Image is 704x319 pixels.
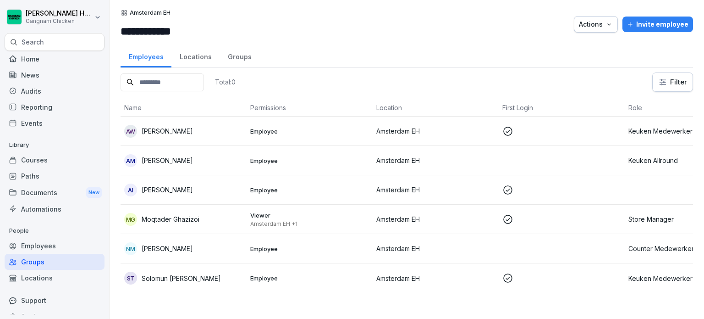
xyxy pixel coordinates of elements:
[86,187,102,198] div: New
[124,184,137,196] div: AI
[579,19,613,29] div: Actions
[250,211,369,219] p: Viewer
[26,10,93,17] p: [PERSON_NAME] Holla
[5,99,104,115] a: Reporting
[247,99,373,117] th: Permissions
[124,125,137,138] div: AW
[5,138,104,152] p: Library
[121,99,247,117] th: Name
[5,270,104,286] a: Locations
[171,44,220,67] a: Locations
[5,292,104,308] div: Support
[124,154,137,167] div: AM
[5,83,104,99] a: Audits
[376,214,495,224] p: Amsterdam EH
[5,254,104,270] a: Groups
[22,38,44,47] p: Search
[124,242,137,255] div: NM
[121,44,171,67] a: Employees
[376,185,495,195] p: Amsterdam EH
[373,99,499,117] th: Location
[376,244,495,253] p: Amsterdam EH
[376,126,495,136] p: Amsterdam EH
[130,10,170,16] p: Amsterdam EH
[124,213,137,226] div: MG
[5,224,104,238] p: People
[5,184,104,201] div: Documents
[5,67,104,83] a: News
[142,214,199,224] p: Moqtader Ghazizoi
[658,78,687,87] div: Filter
[376,274,495,283] p: Amsterdam EH
[5,238,104,254] a: Employees
[220,44,259,67] a: Groups
[499,99,625,117] th: First Login
[250,220,369,228] p: Amsterdam EH +1
[376,156,495,165] p: Amsterdam EH
[5,168,104,184] a: Paths
[250,245,369,253] p: Employee
[5,51,104,67] a: Home
[26,18,93,24] p: Gangnam Chicken
[250,157,369,165] p: Employee
[215,78,236,86] p: Total: 0
[5,152,104,168] a: Courses
[5,201,104,217] a: Automations
[250,186,369,194] p: Employee
[653,73,693,91] button: Filter
[250,274,369,282] p: Employee
[574,16,618,33] button: Actions
[124,272,137,285] div: ST
[142,126,193,136] p: [PERSON_NAME]
[142,156,193,165] p: [PERSON_NAME]
[627,19,688,29] div: Invite employee
[5,184,104,201] a: DocumentsNew
[622,17,693,32] button: Invite employee
[142,244,193,253] p: [PERSON_NAME]
[142,274,221,283] p: Solomun [PERSON_NAME]
[5,115,104,131] a: Events
[142,185,193,195] p: [PERSON_NAME]
[250,127,369,135] p: Employee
